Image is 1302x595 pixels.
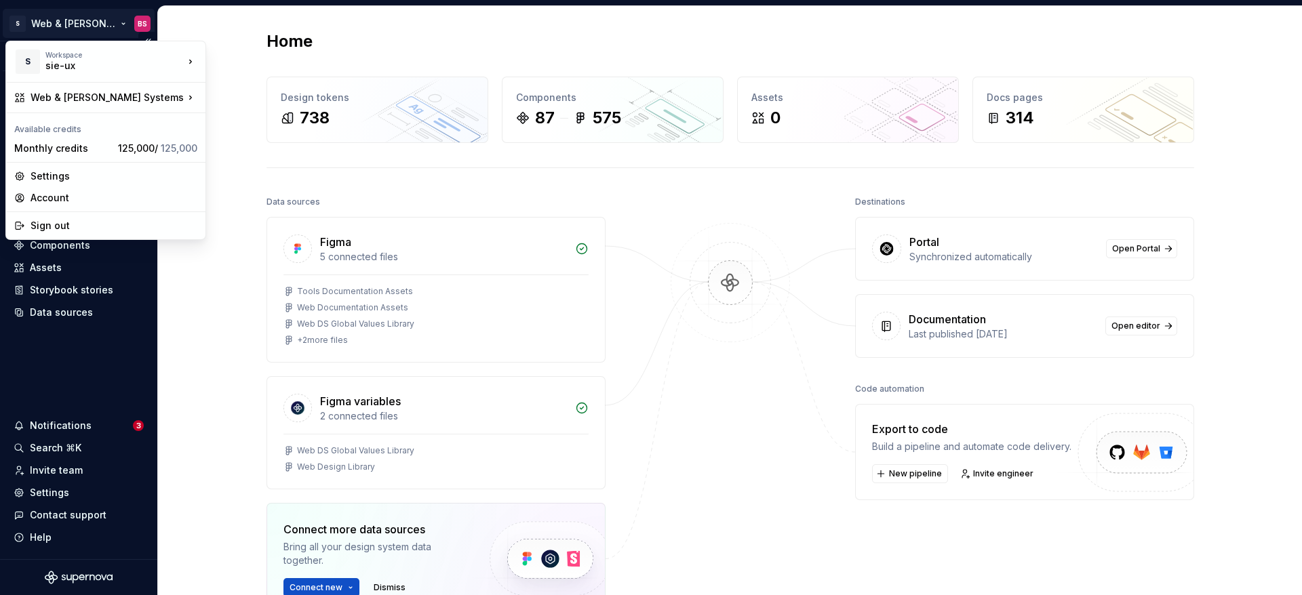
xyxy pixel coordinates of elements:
div: Monthly credits [14,142,113,155]
div: S [16,49,40,74]
span: 125,000 [161,142,197,154]
div: Settings [31,169,197,183]
div: Web & [PERSON_NAME] Systems [31,91,184,104]
div: Account [31,191,197,205]
span: 125,000 / [118,142,197,154]
div: Sign out [31,219,197,232]
div: Workspace [45,51,184,59]
div: sie-ux [45,59,161,73]
div: Available credits [9,116,203,138]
